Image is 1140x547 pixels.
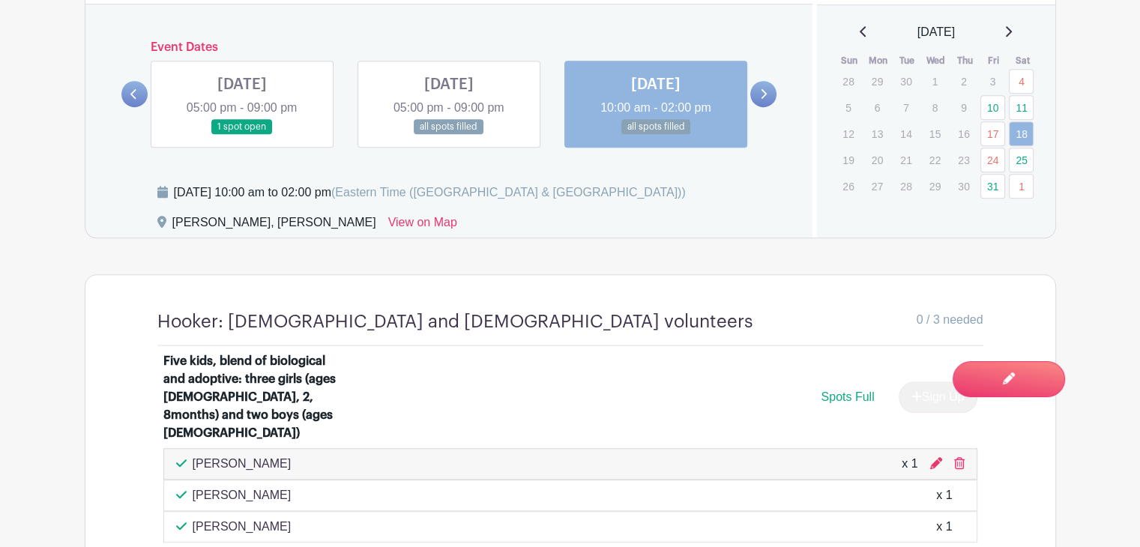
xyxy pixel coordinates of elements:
[193,518,292,536] p: [PERSON_NAME]
[865,70,890,93] p: 29
[951,96,976,119] p: 9
[951,148,976,172] p: 23
[893,96,918,119] p: 7
[980,70,1005,93] p: 3
[864,53,893,68] th: Mon
[893,175,918,198] p: 28
[865,122,890,145] p: 13
[951,122,976,145] p: 16
[193,455,292,473] p: [PERSON_NAME]
[1009,174,1034,199] a: 1
[193,486,292,504] p: [PERSON_NAME]
[331,186,686,199] span: (Eastern Time ([GEOGRAPHIC_DATA] & [GEOGRAPHIC_DATA]))
[865,175,890,198] p: 27
[923,175,947,198] p: 29
[936,518,952,536] div: x 1
[1008,53,1037,68] th: Sat
[923,122,947,145] p: 15
[836,122,860,145] p: 12
[821,390,874,403] span: Spots Full
[922,53,951,68] th: Wed
[174,184,686,202] div: [DATE] 10:00 am to 02:00 pm
[923,148,947,172] p: 22
[172,214,376,238] div: [PERSON_NAME], [PERSON_NAME]
[835,53,864,68] th: Sun
[980,95,1005,120] a: 10
[1009,121,1034,146] a: 18
[865,148,890,172] p: 20
[951,70,976,93] p: 2
[980,121,1005,146] a: 17
[917,311,983,329] span: 0 / 3 needed
[951,175,976,198] p: 30
[836,175,860,198] p: 26
[923,70,947,93] p: 1
[893,148,918,172] p: 21
[917,23,955,41] span: [DATE]
[388,214,457,238] a: View on Map
[865,96,890,119] p: 6
[980,148,1005,172] a: 24
[893,53,922,68] th: Tue
[157,311,753,333] h4: Hooker: [DEMOGRAPHIC_DATA] and [DEMOGRAPHIC_DATA] volunteers
[980,174,1005,199] a: 31
[893,122,918,145] p: 14
[936,486,952,504] div: x 1
[950,53,980,68] th: Thu
[1009,69,1034,94] a: 4
[836,148,860,172] p: 19
[163,352,349,442] div: Five kids, blend of biological and adoptive: three girls (ages [DEMOGRAPHIC_DATA], 2, 8months) an...
[923,96,947,119] p: 8
[1009,95,1034,120] a: 11
[836,96,860,119] p: 5
[148,40,751,55] h6: Event Dates
[893,70,918,93] p: 30
[902,455,917,473] div: x 1
[836,70,860,93] p: 28
[980,53,1009,68] th: Fri
[1009,148,1034,172] a: 25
